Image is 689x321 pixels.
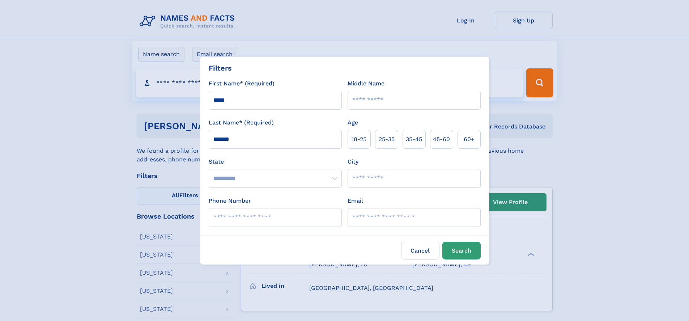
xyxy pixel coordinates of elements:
[401,242,439,259] label: Cancel
[209,79,275,88] label: First Name* (Required)
[348,118,358,127] label: Age
[348,157,358,166] label: City
[209,63,232,73] div: Filters
[352,135,366,144] span: 18‑25
[348,79,384,88] label: Middle Name
[464,135,475,144] span: 60+
[209,118,274,127] label: Last Name* (Required)
[406,135,422,144] span: 35‑45
[209,197,251,205] label: Phone Number
[209,157,342,166] label: State
[348,197,363,205] label: Email
[433,135,450,144] span: 45‑60
[442,242,481,259] button: Search
[379,135,395,144] span: 25‑35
